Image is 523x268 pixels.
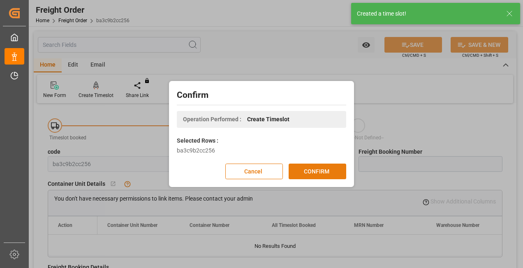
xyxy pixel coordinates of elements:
[177,146,346,155] div: ba3c9b2cc256
[177,136,218,145] label: Selected Rows :
[357,9,498,18] div: Created a time slot!
[247,115,289,124] span: Create Timeslot
[177,89,346,102] h2: Confirm
[289,164,346,179] button: CONFIRM
[225,164,283,179] button: Cancel
[183,115,241,124] span: Operation Performed :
